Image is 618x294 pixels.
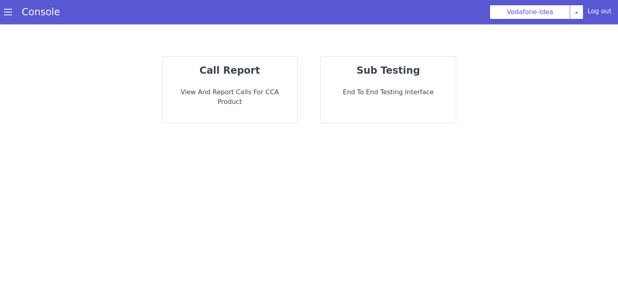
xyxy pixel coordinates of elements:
[327,87,449,97] p: End to End Testing Interface
[356,65,420,76] strong: sub testing
[587,6,612,19] div: Log out
[200,65,260,76] strong: call report
[169,87,291,107] p: View and report calls for CCA Product
[490,5,570,19] button: Vodafone-Idea
[12,6,70,18] a: Console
